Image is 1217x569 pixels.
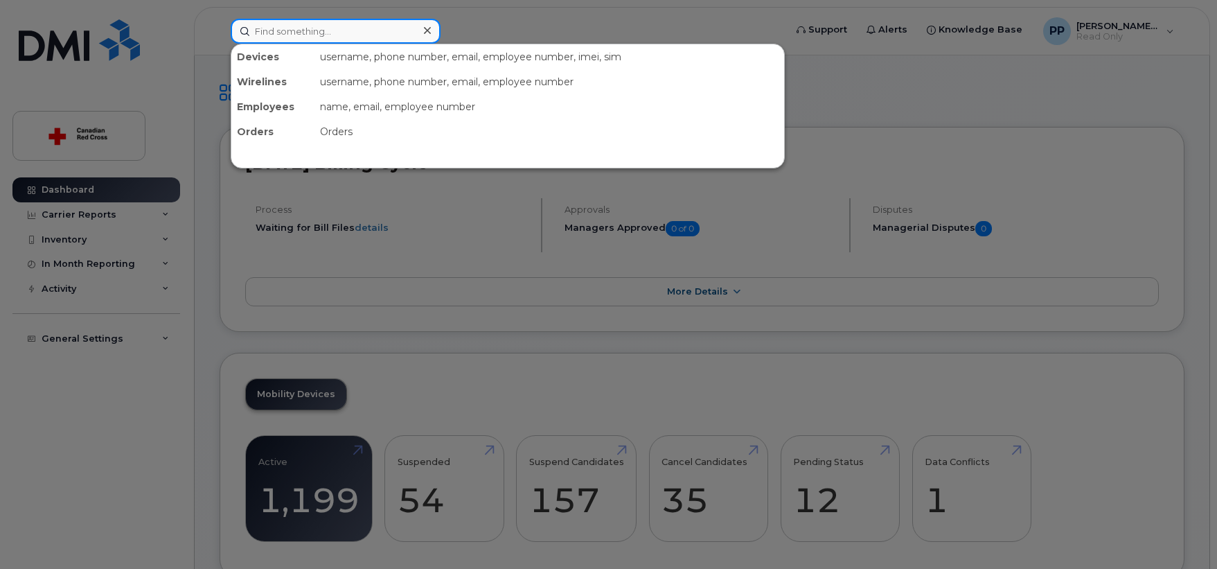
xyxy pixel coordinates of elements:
div: name, email, employee number [314,94,784,119]
div: username, phone number, email, employee number [314,69,784,94]
div: username, phone number, email, employee number, imei, sim [314,44,784,69]
div: Devices [231,44,314,69]
div: Orders [314,119,784,144]
div: Wirelines [231,69,314,94]
div: Orders [231,119,314,144]
div: Employees [231,94,314,119]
